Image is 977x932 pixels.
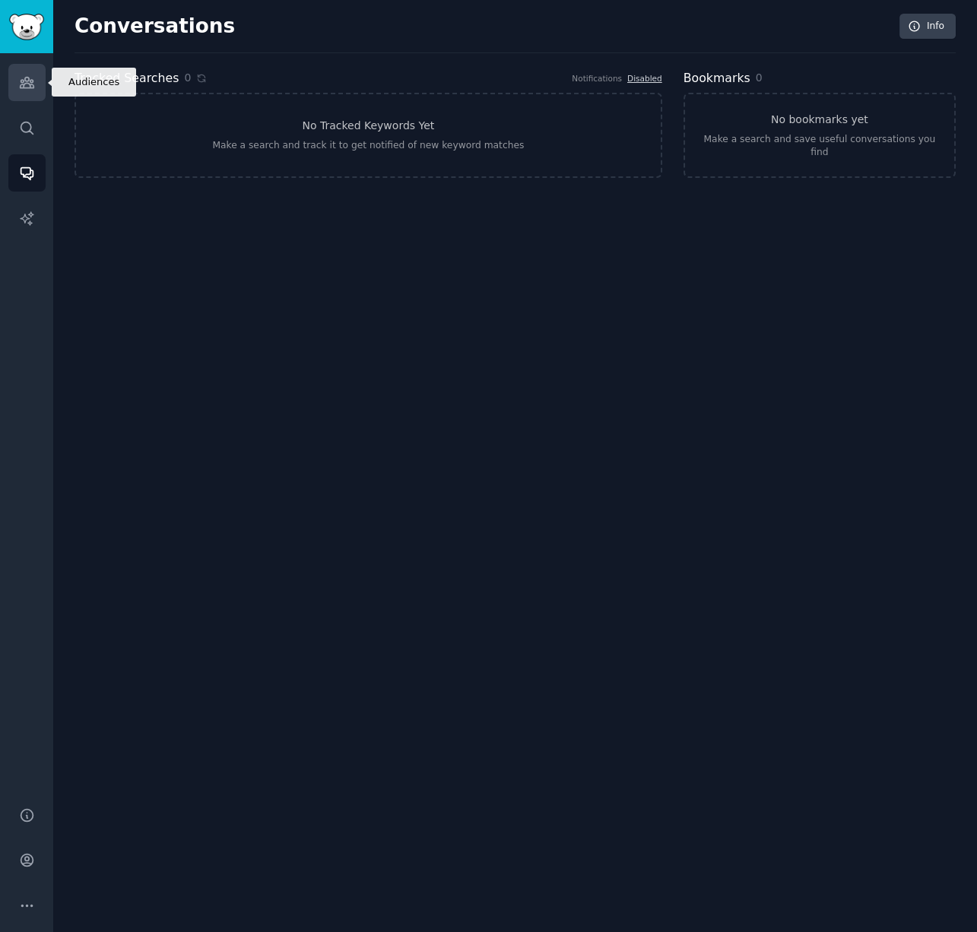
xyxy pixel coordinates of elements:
[9,14,44,40] img: GummySearch logo
[771,112,868,128] h3: No bookmarks yet
[696,133,944,160] div: Make a search and save useful conversations you find
[684,69,750,88] h2: Bookmarks
[212,139,524,153] div: Make a search and track it to get notified of new keyword matches
[75,14,235,39] h2: Conversations
[899,14,956,40] a: Info
[75,69,179,88] h2: Tracked Searches
[684,93,956,178] a: No bookmarks yetMake a search and save useful conversations you find
[75,93,662,178] a: No Tracked Keywords YetMake a search and track it to get notified of new keyword matches
[756,71,763,84] span: 0
[184,70,191,86] span: 0
[302,118,434,134] h3: No Tracked Keywords Yet
[627,74,662,83] a: Disabled
[572,73,622,84] div: Notifications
